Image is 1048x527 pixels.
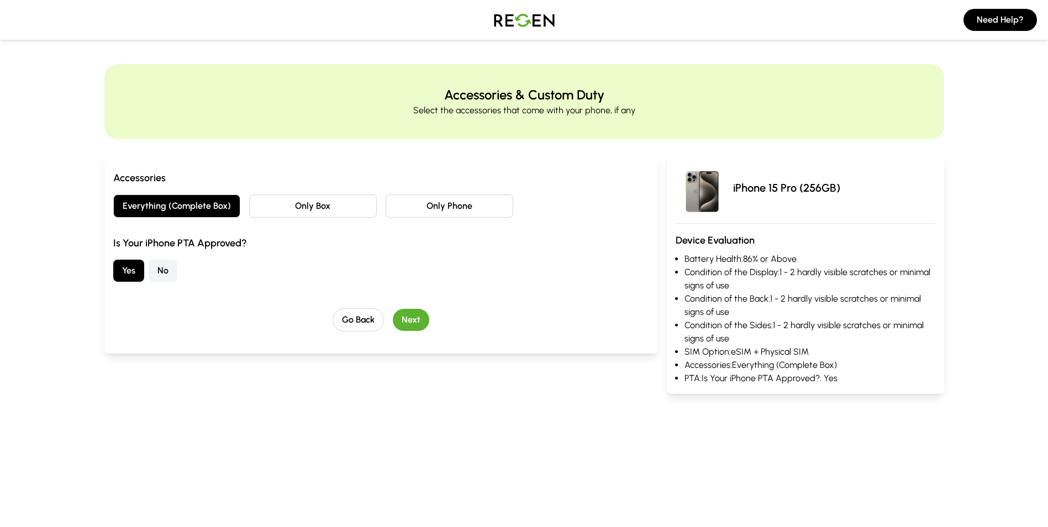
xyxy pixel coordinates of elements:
[113,260,144,282] button: Yes
[149,260,177,282] button: No
[676,233,935,248] h3: Device Evaluation
[113,170,650,186] h3: Accessories
[684,319,935,345] li: Condition of the Sides: 1 - 2 hardly visible scratches or minimal signs of use
[676,161,729,214] img: iPhone 15 Pro
[733,180,840,196] p: iPhone 15 Pro (256GB)
[684,372,935,385] li: PTA: Is Your iPhone PTA Approved?: Yes
[393,309,429,331] button: Next
[684,345,935,359] li: SIM Option: eSIM + Physical SIM
[486,4,563,35] img: Logo
[386,194,513,218] button: Only Phone
[113,235,650,251] h3: Is Your iPhone PTA Approved?
[963,9,1037,31] button: Need Help?
[684,359,935,372] li: Accessories: Everything (Complete Box)
[684,252,935,266] li: Battery Health: 86% or Above
[444,86,604,104] h2: Accessories & Custom Duty
[249,194,377,218] button: Only Box
[113,194,241,218] button: Everything (Complete Box)
[413,104,635,117] p: Select the accessories that come with your phone, if any
[684,292,935,319] li: Condition of the Back: 1 - 2 hardly visible scratches or minimal signs of use
[684,266,935,292] li: Condition of the Display: 1 - 2 hardly visible scratches or minimal signs of use
[333,308,384,331] button: Go Back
